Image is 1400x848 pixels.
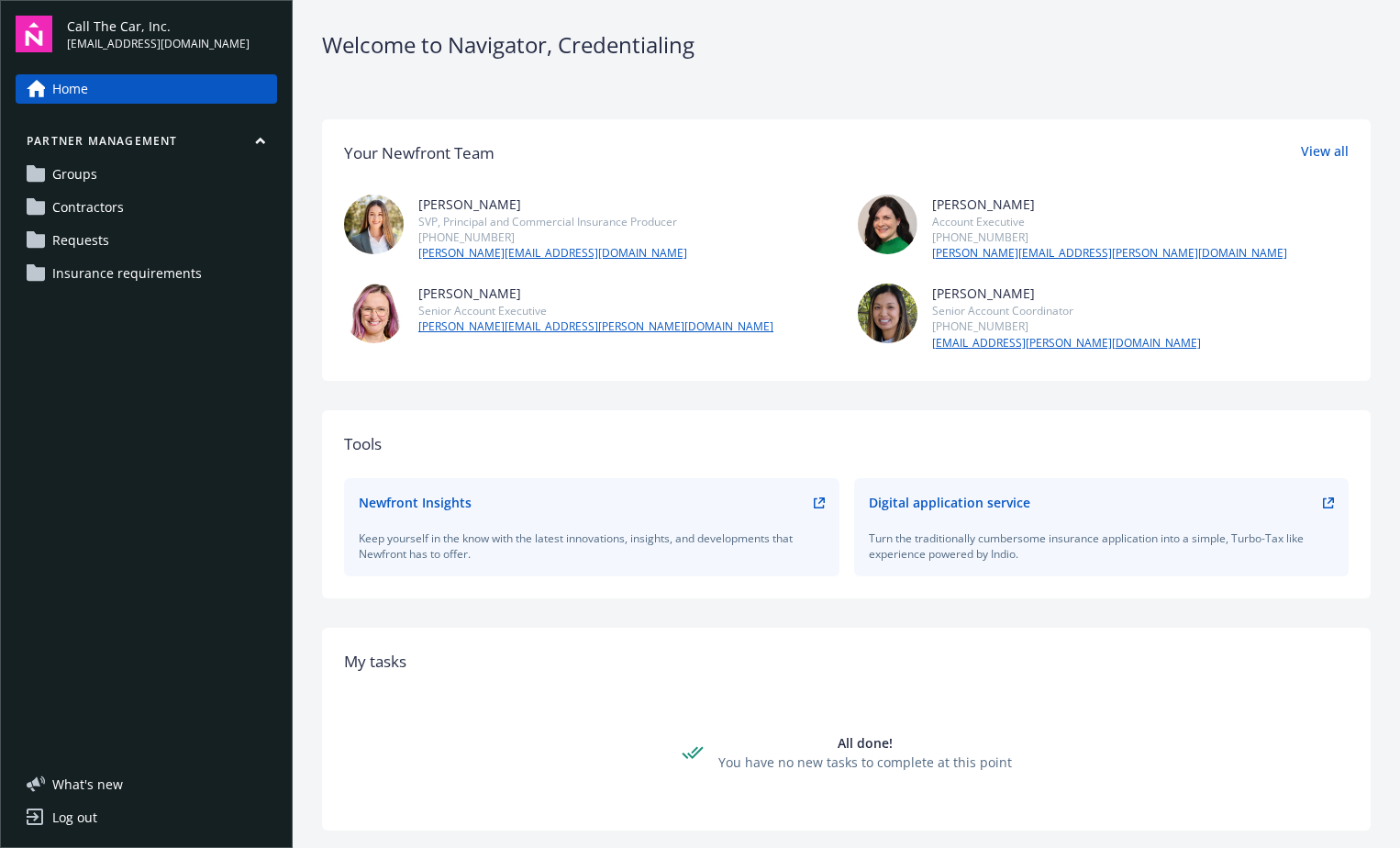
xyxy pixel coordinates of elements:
[16,193,277,222] a: Contractors
[344,284,404,343] img: photo
[932,214,1287,229] div: Account Executive
[932,229,1287,245] div: [PHONE_NUMBER]
[344,195,404,254] img: photo
[858,195,917,254] img: photo
[16,775,152,794] button: What's new
[1301,141,1349,165] a: View all
[52,226,109,255] span: Requests
[344,141,494,165] div: Your Newfront Team
[344,432,1349,456] div: Tools
[359,493,472,512] div: Newfront Insights
[322,29,1371,61] div: Welcome to Navigator , Credentialing
[869,530,1335,562] div: Turn the traditionally cumbersome insurance application into a simple, Turbo-Tax like experience ...
[52,803,97,832] div: Log out
[932,195,1287,214] div: [PERSON_NAME]
[16,74,277,104] a: Home
[16,160,277,189] a: Groups
[16,133,277,156] button: Partner management
[858,284,917,343] img: photo
[67,16,277,52] button: Call The Car, Inc.[EMAIL_ADDRESS][DOMAIN_NAME]
[344,650,1349,674] div: My tasks
[418,245,687,262] a: [PERSON_NAME][EMAIL_ADDRESS][DOMAIN_NAME]
[16,259,277,288] a: Insurance requirements
[52,193,124,222] span: Contractors
[932,303,1201,318] div: Senior Account Coordinator
[52,775,123,794] span: What ' s new
[718,733,1012,753] div: All done!
[359,530,825,562] div: Keep yourself in the know with the latest innovations, insights, and developments that Newfront h...
[718,753,1012,772] div: You have no new tasks to complete at this point
[932,245,1287,262] a: [PERSON_NAME][EMAIL_ADDRESS][PERSON_NAME][DOMAIN_NAME]
[52,160,97,189] span: Groups
[418,284,773,303] div: [PERSON_NAME]
[52,74,88,104] span: Home
[52,259,202,288] span: Insurance requirements
[418,229,687,245] div: [PHONE_NUMBER]
[418,195,687,214] div: [PERSON_NAME]
[418,214,687,229] div: SVP, Principal and Commercial Insurance Producer
[932,335,1201,351] a: [EMAIL_ADDRESS][PERSON_NAME][DOMAIN_NAME]
[67,36,250,52] span: [EMAIL_ADDRESS][DOMAIN_NAME]
[418,303,773,318] div: Senior Account Executive
[16,226,277,255] a: Requests
[932,284,1201,303] div: [PERSON_NAME]
[16,16,52,52] img: navigator-logo.svg
[869,493,1030,512] div: Digital application service
[932,318,1201,334] div: [PHONE_NUMBER]
[67,17,250,36] span: Call The Car, Inc.
[418,318,773,335] a: [PERSON_NAME][EMAIL_ADDRESS][PERSON_NAME][DOMAIN_NAME]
